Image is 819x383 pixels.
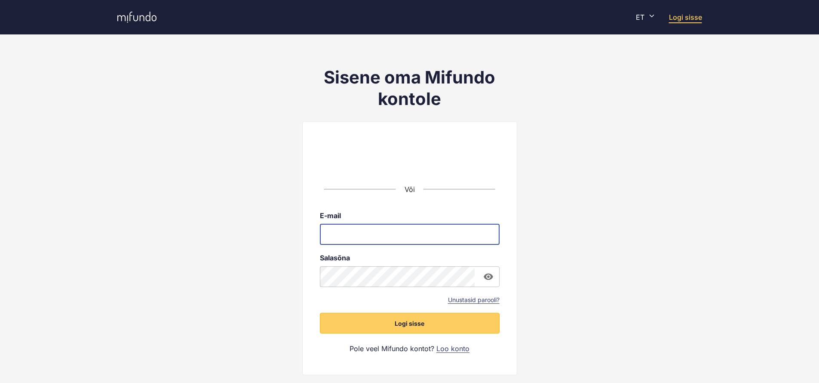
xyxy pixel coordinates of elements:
[320,313,500,334] button: Logi sisse
[436,344,469,353] a: Loo konto
[350,344,434,353] span: Pole veel Mifundo kontot?
[341,149,479,168] div: Logi sisse Google’i kontoga. Avaneb uuel vahelehel
[448,296,500,304] a: Unustasid parooli?
[320,211,500,220] label: E-mail
[320,253,500,262] label: Salasõna
[669,13,702,22] a: Logi sisse
[302,67,517,110] h1: Sisene oma Mifundo kontole
[337,149,483,168] iframe: Sisselogimine Google'i nupu abil
[636,13,655,22] div: ET
[395,319,424,328] span: Logi sisse
[405,185,415,194] span: Või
